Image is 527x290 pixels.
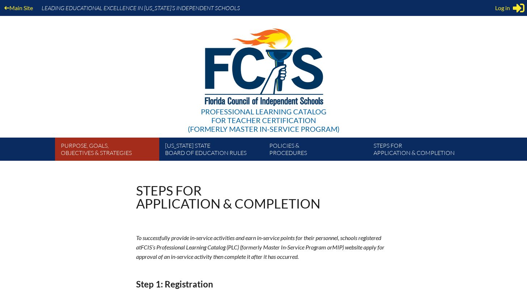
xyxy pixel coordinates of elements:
img: FCISlogo221.eps [189,16,338,115]
a: Main Site [1,3,36,13]
a: Steps forapplication & completion [371,140,475,161]
svg: Sign in or register [513,2,524,14]
span: for Teacher Certification [211,116,316,125]
a: Policies &Procedures [266,140,371,161]
a: [US_STATE] StateBoard of Education rules [162,140,266,161]
a: Purpose, goals,objectives & strategies [58,140,162,161]
a: Professional Learning Catalog for Teacher Certification(formerly Master In-service Program) [185,14,342,135]
span: PLC [228,244,237,251]
h1: Steps for application & completion [136,184,320,210]
h2: Step 1: Registration [136,279,391,289]
div: Professional Learning Catalog (formerly Master In-service Program) [188,107,340,133]
span: MIP [332,244,342,251]
span: FCIS [141,244,152,251]
p: To successfully provide in-service activities and earn in-service points for their personnel, sch... [136,233,391,261]
span: Log in [495,4,510,12]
